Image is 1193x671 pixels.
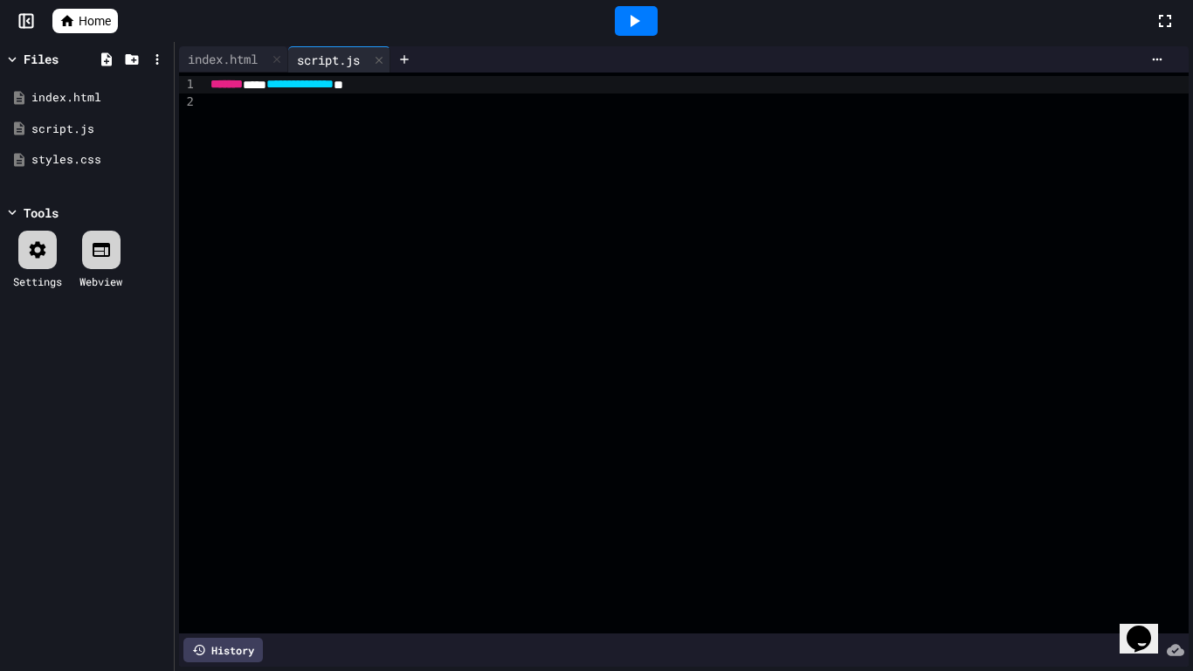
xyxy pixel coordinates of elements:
[31,151,168,169] div: styles.css
[79,273,122,289] div: Webview
[288,51,369,69] div: script.js
[183,638,263,662] div: History
[52,9,118,33] a: Home
[79,12,111,30] span: Home
[179,93,197,111] div: 2
[31,121,168,138] div: script.js
[24,50,59,68] div: Files
[179,50,266,68] div: index.html
[13,273,62,289] div: Settings
[1120,601,1176,654] iframe: chat widget
[179,46,288,73] div: index.html
[31,89,168,107] div: index.html
[179,76,197,93] div: 1
[288,46,390,73] div: script.js
[24,204,59,222] div: Tools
